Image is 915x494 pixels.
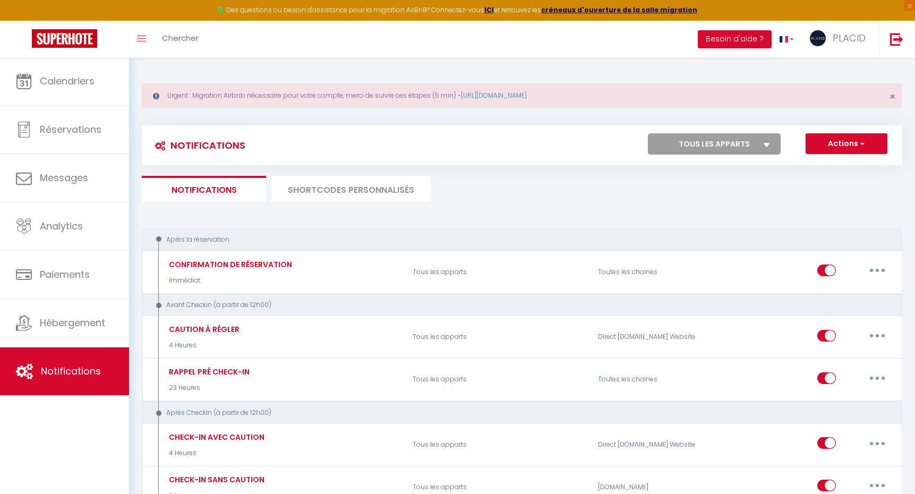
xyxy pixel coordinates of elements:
a: [URL][DOMAIN_NAME] [461,91,527,100]
button: Ouvrir le widget de chat LiveChat [8,4,40,36]
span: Calendriers [40,74,95,88]
a: ICI [484,5,494,14]
p: Tous les apparts [406,364,591,395]
div: Direct [DOMAIN_NAME] Website [591,322,714,353]
button: Besoin d'aide ? [698,30,772,48]
p: 4 Heures [166,448,264,458]
div: RAPPEL PRÉ CHECK-IN [166,366,250,378]
button: Actions [806,133,887,155]
p: Immédiat [166,276,292,286]
span: Notifications [41,364,101,378]
span: Paiements [40,268,90,281]
div: Direct [DOMAIN_NAME] Website [591,429,714,460]
span: Messages [40,171,88,184]
img: ... [810,30,826,46]
div: CHECK-IN SANS CAUTION [166,474,264,486]
li: Notifications [142,176,266,202]
a: Chercher [154,21,207,58]
span: Réservations [40,123,101,136]
p: 4 Heures [166,340,240,351]
span: × [890,90,895,103]
div: Urgent : Migration Airbnb nécessaire pour votre compte, merci de suivre ces étapes (5 min) - [142,83,902,108]
div: CAUTION À RÉGLER [166,323,240,335]
a: créneaux d'ouverture de la salle migration [541,5,697,14]
p: 23 Heures [166,383,250,393]
div: CONFIRMATION DE RÉSERVATION [166,259,292,270]
div: CHECK-IN AVEC CAUTION [166,431,264,443]
div: Après Checkin (à partir de 12h00) [152,408,878,418]
div: Après la réservation [152,235,878,245]
p: Tous les apparts [406,257,591,287]
img: Super Booking [32,29,97,48]
div: Toutes les chaines [591,257,714,287]
a: ... PLACID [802,21,879,58]
div: Toutes les chaines [591,364,714,395]
img: logout [890,32,903,46]
span: Analytics [40,219,83,233]
p: Tous les apparts [406,322,591,353]
li: SHORTCODES PERSONNALISÉS [271,176,431,202]
p: Tous les apparts [406,429,591,460]
span: Hébergement [40,316,105,329]
span: PLACID [833,31,866,45]
div: Avant Checkin (à partir de 12h00) [152,300,878,310]
button: Close [890,92,895,101]
span: Chercher [162,32,199,44]
h3: Notifications [150,133,245,157]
